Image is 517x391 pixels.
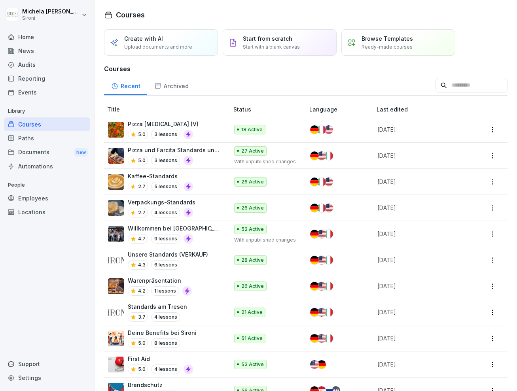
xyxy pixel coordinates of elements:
img: ovcsqbf2ewum2utvc3o527vw.png [108,357,124,372]
img: km4heinxktm3m47uv6i6dr0s.png [108,174,124,190]
p: Standards am Tresen [128,302,187,311]
p: [DATE] [377,151,464,160]
p: 26 Active [241,283,264,290]
a: Paths [4,131,90,145]
div: Home [4,30,90,44]
a: Automations [4,159,90,173]
img: it.svg [324,334,333,343]
p: Start with a blank canvas [243,43,300,51]
p: 3.7 [138,314,146,321]
p: People [4,179,90,191]
p: [DATE] [377,125,464,134]
img: de.svg [310,125,319,134]
a: Settings [4,371,90,385]
p: Last edited [377,105,474,113]
p: 5.0 [138,157,146,164]
img: s9szdvbzmher50hzynduxgud.png [108,278,124,294]
p: Pizza und Farcita Standards und Zubereitung [128,146,221,154]
img: it.svg [324,256,333,264]
p: 21 Active [241,309,263,316]
div: Employees [4,191,90,205]
img: us.svg [317,308,326,317]
p: Pizza [MEDICAL_DATA] (V) [128,120,199,128]
p: With unpublished changes [234,158,297,165]
p: Language [309,105,374,113]
img: de.svg [310,334,319,343]
a: Courses [4,117,90,131]
p: 3 lessons [151,156,180,165]
p: First Aid [128,355,193,363]
img: xmkdnyjyz2x3qdpcryl1xaw9.png [108,226,124,242]
p: [DATE] [377,178,464,186]
p: 27 Active [241,147,264,155]
img: fasetpntm7x32yk9zlbwihav.png [108,200,124,216]
p: 5.0 [138,131,146,138]
p: 53 Active [241,361,264,368]
img: lqv555mlp0nk8rvfp4y70ul5.png [108,252,124,268]
a: DocumentsNew [4,145,90,160]
p: 5.0 [138,340,146,347]
h1: Courses [116,9,145,20]
div: Recent [104,75,147,95]
p: 6 lessons [151,260,180,270]
p: With unpublished changes [234,236,297,244]
p: Status [233,105,306,113]
p: [DATE] [377,334,464,342]
img: de.svg [317,360,326,369]
a: Reporting [4,72,90,85]
p: 3 lessons [151,130,180,139]
p: 26 Active [241,204,264,212]
p: [DATE] [377,282,464,290]
p: Browse Templates [362,34,413,43]
p: [DATE] [377,360,464,368]
a: Events [4,85,90,99]
h3: Courses [104,64,508,74]
p: [DATE] [377,308,464,316]
p: 9 lessons [151,234,180,244]
p: Start from scratch [243,34,292,43]
img: zyvhtweyt47y1etu6k7gt48a.png [108,148,124,164]
p: [DATE] [377,256,464,264]
img: ptfehjakux1ythuqs2d8013j.png [108,122,124,138]
p: 4 lessons [151,365,180,374]
img: it.svg [324,230,333,238]
img: it.svg [324,151,333,160]
p: Sironi [22,15,80,21]
div: Archived [147,75,195,95]
p: 51 Active [241,335,263,342]
p: Willkommen bei [GEOGRAPHIC_DATA] [128,224,221,232]
img: de.svg [310,256,319,264]
p: Deine Benefits bei Sironi [128,329,197,337]
p: 8 lessons [151,338,180,348]
img: us.svg [324,125,333,134]
p: 26 Active [241,178,264,185]
img: it.svg [324,282,333,291]
img: de.svg [310,204,319,212]
img: us.svg [317,282,326,291]
img: de.svg [310,151,319,160]
p: [DATE] [377,204,464,212]
p: 1 lessons [151,286,179,296]
a: Locations [4,205,90,219]
p: Warenpräsentation [128,276,192,285]
p: 52 Active [241,226,264,233]
p: Verpackungs-Standards [128,198,195,206]
img: de.svg [310,230,319,238]
p: 4.2 [138,287,146,295]
img: us.svg [317,256,326,264]
p: 4.3 [138,261,146,268]
p: Brandschutz [128,381,193,389]
p: Upload documents and more [124,43,192,51]
img: it.svg [324,308,333,317]
p: Michela [PERSON_NAME] [22,8,80,15]
p: Create with AI [124,34,163,43]
p: 18 Active [241,126,263,133]
img: us.svg [310,360,319,369]
div: New [74,148,88,157]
